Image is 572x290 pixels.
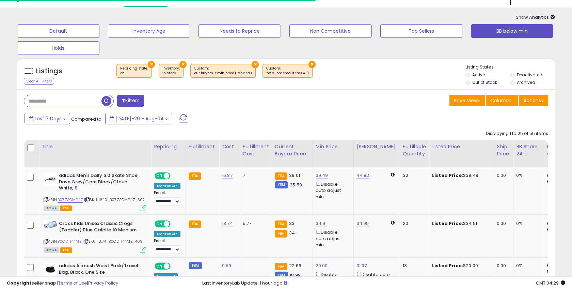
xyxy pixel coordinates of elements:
button: BB below min [471,24,553,38]
span: Show Analytics [516,14,555,20]
button: Needs to Reprice [198,24,281,38]
div: seller snap | | [7,280,118,287]
button: Default [17,24,99,38]
strong: Copyright [7,280,32,286]
button: Holds [17,41,99,55]
button: Inventory Age [108,24,190,38]
button: Non Competitive [289,24,372,38]
button: Top Sellers [380,24,463,38]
